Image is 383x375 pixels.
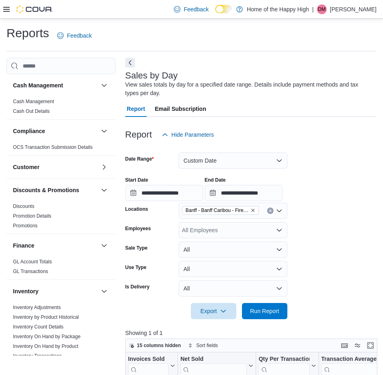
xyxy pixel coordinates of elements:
[99,185,109,195] button: Discounts & Promotions
[13,343,78,350] span: Inventory On Hand by Product
[155,101,206,117] span: Email Subscription
[13,108,50,114] a: Cash Out Details
[171,1,212,17] a: Feedback
[128,356,169,363] div: Invoices Sold
[158,127,217,143] button: Hide Parameters
[242,303,287,319] button: Run Report
[250,307,279,315] span: Run Report
[340,341,349,350] button: Keyboard shortcuts
[54,28,95,44] a: Feedback
[125,130,152,140] h3: Report
[318,4,326,14] span: DM
[13,186,98,194] button: Discounts & Promotions
[126,341,184,350] button: 15 columns hidden
[125,284,150,290] label: Is Delivery
[6,201,116,234] div: Discounts & Promotions
[125,156,154,162] label: Date Range
[13,127,45,135] h3: Compliance
[99,241,109,250] button: Finance
[99,162,109,172] button: Customer
[366,341,375,350] button: Enter fullscreen
[13,353,62,359] a: Inventory Transactions
[179,242,287,258] button: All
[182,206,259,215] span: Banff - Banff Caribou - Fire & Flower
[13,324,64,330] a: Inventory Count Details
[13,203,34,209] a: Discounts
[247,4,309,14] p: Home of the Happy High
[13,334,81,339] a: Inventory On Hand by Package
[125,177,148,183] label: Start Date
[13,305,61,310] a: Inventory Adjustments
[67,32,92,40] span: Feedback
[125,264,146,271] label: Use Type
[276,208,282,214] button: Open list of options
[13,203,34,210] span: Discounts
[13,324,64,330] span: Inventory Count Details
[13,163,98,171] button: Customer
[13,213,51,219] span: Promotion Details
[13,213,51,219] a: Promotion Details
[13,287,98,295] button: Inventory
[196,303,231,319] span: Export
[99,286,109,296] button: Inventory
[184,5,208,13] span: Feedback
[317,4,327,14] div: Devan Malloy
[13,163,39,171] h3: Customer
[13,343,78,349] a: Inventory On Hand by Product
[13,314,79,320] span: Inventory by Product Historical
[179,153,287,169] button: Custom Date
[276,227,282,233] button: Open list of options
[179,280,287,297] button: All
[6,25,49,41] h1: Reports
[13,314,79,320] a: Inventory by Product Historical
[13,99,54,104] a: Cash Management
[125,71,178,81] h3: Sales by Day
[13,259,52,265] a: GL Account Totals
[312,4,314,14] p: |
[13,287,39,295] h3: Inventory
[99,81,109,90] button: Cash Management
[353,341,362,350] button: Display options
[13,144,93,150] a: OCS Transaction Submission Details
[205,177,226,183] label: End Date
[267,208,274,214] button: Clear input
[13,81,98,89] button: Cash Management
[125,245,148,251] label: Sale Type
[191,303,236,319] button: Export
[215,5,232,13] input: Dark Mode
[125,58,135,68] button: Next
[125,329,380,337] p: Showing 1 of 1
[13,81,63,89] h3: Cash Management
[125,225,151,232] label: Employees
[13,144,93,150] span: OCS Transaction Submission Details
[127,101,145,117] span: Report
[186,206,249,214] span: Banff - Banff Caribou - Fire & Flower
[13,269,48,274] a: GL Transactions
[250,208,255,213] button: Remove Banff - Banff Caribou - Fire & Flower from selection in this group
[13,186,79,194] h3: Discounts & Promotions
[196,342,218,349] span: Sort fields
[6,142,116,155] div: Compliance
[137,342,181,349] span: 15 columns hidden
[13,242,98,250] button: Finance
[6,257,116,280] div: Finance
[13,98,54,105] span: Cash Management
[125,81,372,97] div: View sales totals by day for a specified date range. Details include payment methods and tax type...
[330,4,377,14] p: [PERSON_NAME]
[16,5,53,13] img: Cova
[13,242,34,250] h3: Finance
[179,261,287,277] button: All
[13,108,50,114] span: Cash Out Details
[13,353,62,359] span: Inventory Transactions
[185,341,221,350] button: Sort fields
[13,223,38,229] a: Promotions
[171,131,214,139] span: Hide Parameters
[6,97,116,119] div: Cash Management
[205,185,282,201] input: Press the down key to open a popover containing a calendar.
